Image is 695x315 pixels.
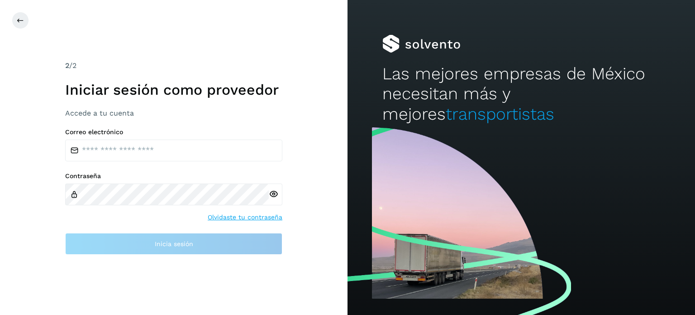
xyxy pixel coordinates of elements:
[65,109,282,117] h3: Accede a tu cuenta
[155,241,193,247] span: Inicia sesión
[65,128,282,136] label: Correo electrónico
[65,61,69,70] span: 2
[65,81,282,98] h1: Iniciar sesión como proveedor
[65,172,282,180] label: Contraseña
[65,60,282,71] div: /2
[65,233,282,255] button: Inicia sesión
[208,213,282,222] a: Olvidaste tu contraseña
[446,104,554,124] span: transportistas
[382,64,660,124] h2: Las mejores empresas de México necesitan más y mejores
